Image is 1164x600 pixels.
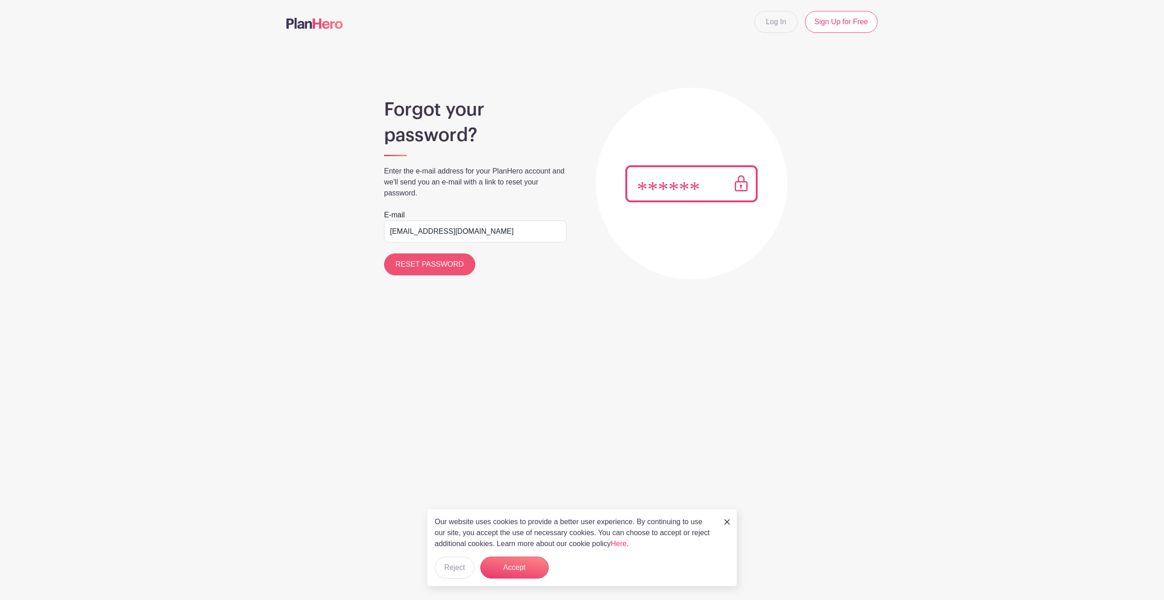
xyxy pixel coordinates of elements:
h1: Forgot your [384,99,566,121]
label: E-mail [384,210,405,221]
img: close_button-5f87c8562297e5c2d7936805f587ecaba9071eb48480494691a3f1689db116b3.svg [724,519,730,525]
input: RESET PASSWORD [384,253,475,275]
button: Accept [480,557,549,579]
a: Here [611,540,627,547]
a: Sign Up for Free [805,11,878,33]
img: logo-507f7623f17ff9eddc593b1ce0a138ce2505c220e1c5a4e2b4648c50719b7d32.svg [286,18,343,29]
input: e.g. julie@eventco.com [384,221,566,242]
button: Reject [435,557,474,579]
p: Our website uses cookies to provide a better user experience. By continuing to use our site, you ... [435,516,715,549]
a: Log In [754,11,797,33]
p: Enter the e-mail address for your PlanHero account and we'll send you an e-mail with a link to re... [384,166,566,199]
h1: password? [384,124,566,146]
img: Pass [625,165,758,202]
